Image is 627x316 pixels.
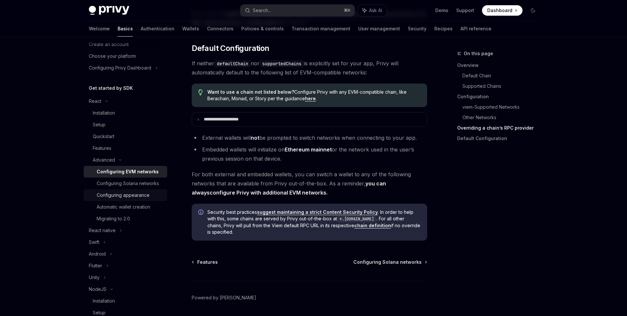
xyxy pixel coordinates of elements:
div: React native [89,227,116,234]
div: Choose your platform [89,52,136,60]
a: Configuring EVM networks [84,166,167,178]
a: Support [456,7,474,14]
span: Default Configuration [192,43,269,54]
div: Migrating to 2.0 [97,215,130,223]
a: API reference [460,21,491,37]
a: Security [408,21,426,37]
div: Quickstart [93,133,114,140]
a: Powered by [PERSON_NAME] [192,294,256,301]
div: Configuring Privy Dashboard [89,64,151,72]
img: dark logo [89,6,129,15]
a: Configuring Solana networks [84,178,167,189]
span: Configuring Solana networks [353,259,422,265]
a: Supported Chains [462,81,543,91]
svg: Info [198,210,205,216]
a: Welcome [89,21,110,37]
div: Search... [253,7,271,14]
a: Default Chain [462,71,543,81]
div: Swift [89,238,99,246]
span: ⌘ K [344,8,351,13]
span: Security best practices . In order to help with this, some chains are served by Privy out-of-the-... [207,209,421,235]
div: Features [93,144,111,152]
a: Authentication [141,21,174,37]
li: External wallets will be prompted to switch networks when connecting to your app. [192,133,427,142]
span: If neither nor is explicitly set for your app, Privy will automatically default to the following ... [192,59,427,77]
a: Choose your platform [84,50,167,62]
a: Automatic wallet creation [84,201,167,213]
div: Configuring appearance [97,191,150,199]
code: supportedChains [260,60,304,67]
span: Ask AI [369,7,382,14]
a: viem-Supported Networks [462,102,543,112]
div: Android [89,250,106,258]
h5: Get started by SDK [89,84,133,92]
strong: not [251,134,259,141]
button: Toggle dark mode [528,5,538,16]
a: here [305,96,316,102]
svg: Tip [198,89,203,95]
li: Embedded wallets will initialize on or the network used in the user’s previous session on that de... [192,145,427,163]
a: Demo [435,7,448,14]
a: Other Networks [462,112,543,123]
span: Configure Privy with any EVM-compatible chain, like Berachain, Monad, or Story per the guidance . [207,89,421,102]
div: Advanced [93,156,115,164]
div: Configuring EVM networks [97,168,159,176]
div: Unity [89,274,100,281]
code: *.[DOMAIN_NAME] [337,216,377,222]
button: Search...⌘K [240,5,355,16]
a: Default Configuration [457,133,543,144]
div: Flutter [89,262,102,270]
a: Configuring appearance [84,189,167,201]
div: Installation [93,109,115,117]
div: NodeJS [89,285,106,293]
span: Features [197,259,218,265]
span: For both external and embedded wallets, you can switch a wallet to any of the following networks ... [192,170,427,197]
a: Connectors [207,21,233,37]
strong: Want to use a chain not listed below? [207,89,294,95]
a: chain definition [354,223,391,229]
div: Installation [93,297,115,305]
a: Features [84,142,167,154]
a: Installation [84,107,167,119]
a: Overriding a chain’s RPC provider [457,123,543,133]
strong: you can always . [192,180,386,196]
a: Migrating to 2.0 [84,213,167,225]
div: Setup [93,121,105,129]
code: defaultChain [214,60,251,67]
a: Dashboard [482,5,522,16]
a: configure Privy with additional EVM networks [210,189,326,196]
a: Configuring Solana networks [353,259,426,265]
a: Quickstart [84,131,167,142]
a: User management [358,21,400,37]
span: Dashboard [487,7,512,14]
a: Configuration [457,91,543,102]
button: Ask AI [358,5,387,16]
a: Basics [118,21,133,37]
strong: Ethereum mainnet [285,146,332,153]
a: Recipes [434,21,453,37]
a: suggest maintaining a strict Content Security Policy [257,209,378,215]
a: Transaction management [292,21,350,37]
a: Features [192,259,218,265]
a: Installation [84,295,167,307]
a: Policies & controls [241,21,284,37]
span: On this page [464,50,493,57]
a: Wallets [182,21,199,37]
div: Automatic wallet creation [97,203,150,211]
div: React [89,97,101,105]
a: Overview [457,60,543,71]
a: Setup [84,119,167,131]
div: Configuring Solana networks [97,180,159,187]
